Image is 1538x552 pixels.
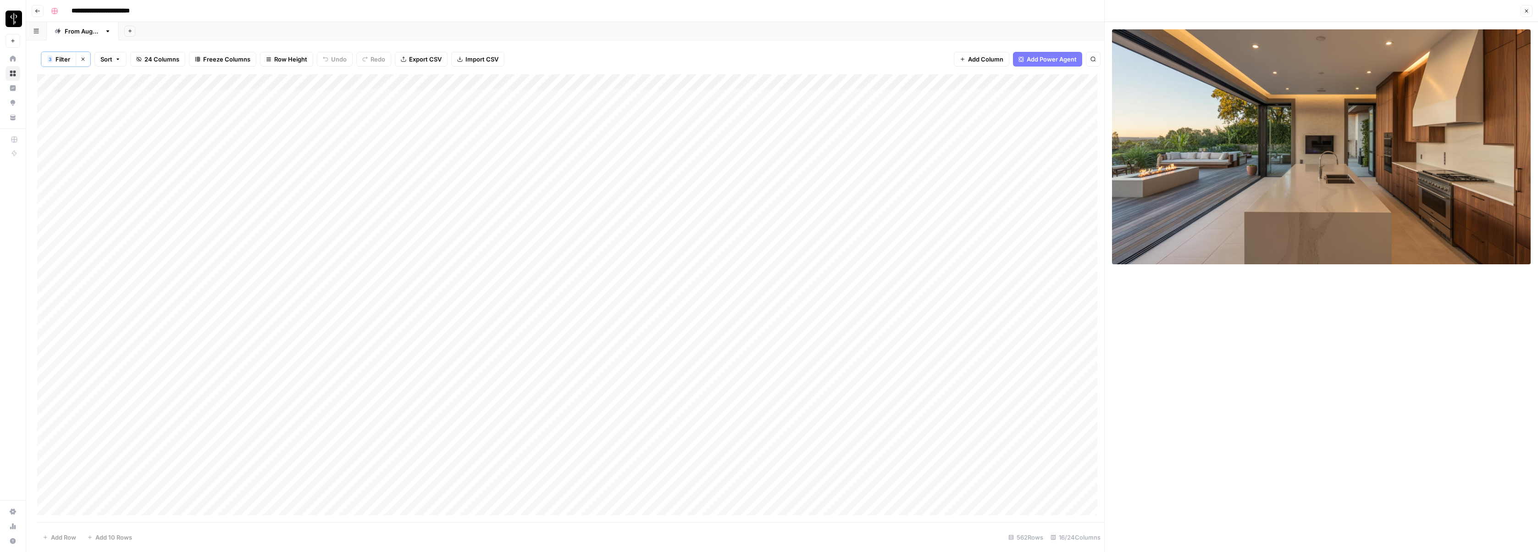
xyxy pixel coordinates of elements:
span: Add 10 Rows [95,533,132,542]
span: Filter [55,55,70,64]
button: Redo [356,52,391,67]
span: Redo [371,55,385,64]
button: Freeze Columns [189,52,256,67]
button: Row Height [260,52,313,67]
span: Export CSV [409,55,442,64]
button: Sort [94,52,127,67]
span: Import CSV [465,55,498,64]
button: Add Row [37,530,82,545]
button: 3Filter [41,52,76,67]
button: 24 Columns [130,52,185,67]
button: Workspace: LP Production Workloads [6,7,20,30]
button: Add Power Agent [1013,52,1082,67]
button: Add 10 Rows [82,530,138,545]
span: Undo [331,55,347,64]
div: 16/24 Columns [1047,530,1104,545]
span: Add Row [51,533,76,542]
button: Import CSV [451,52,504,67]
button: Export CSV [395,52,448,67]
span: Add Column [968,55,1003,64]
img: LP Production Workloads Logo [6,11,22,27]
button: Help + Support [6,534,20,548]
span: Add Power Agent [1027,55,1077,64]
button: Undo [317,52,353,67]
button: Add Column [954,52,1009,67]
a: Your Data [6,110,20,125]
a: Usage [6,519,20,534]
div: 562 Rows [1005,530,1047,545]
img: Row/Cell [1112,29,1531,264]
span: 3 [49,56,51,63]
span: Freeze Columns [203,55,250,64]
span: Sort [100,55,112,64]
a: Settings [6,504,20,519]
span: 24 Columns [144,55,179,64]
a: Home [6,51,20,66]
div: 3 [47,56,53,63]
div: From [DATE] [65,27,101,36]
a: Insights [6,81,20,95]
a: Opportunities [6,95,20,110]
a: From [DATE] [47,22,119,40]
a: Browse [6,66,20,81]
span: Row Height [274,55,307,64]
